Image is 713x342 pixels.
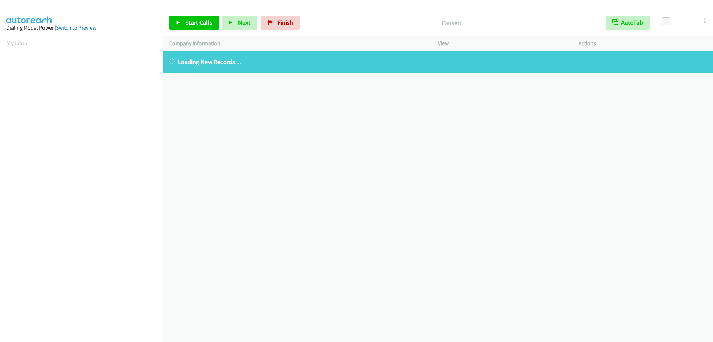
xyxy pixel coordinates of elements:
span: Finish [277,18,293,26]
div: 0 [704,16,707,25]
a: Start Calls [169,16,219,30]
a: Switch to Preview [56,24,96,31]
a: My Lists [6,39,27,47]
p: Company Information [169,39,425,48]
button: AutoTab [606,16,650,30]
div: Dialing Mode: Power | [6,24,157,32]
a: Finish [261,16,300,30]
div: Delay between calls (in seconds) [665,19,697,24]
p: Paused [309,18,593,27]
span: Next [238,18,250,26]
button: Next [222,16,257,30]
p: Loading New Records ... [169,57,707,66]
span: Start Calls [185,18,212,26]
p: Actions [579,39,707,48]
p: View [438,39,566,48]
